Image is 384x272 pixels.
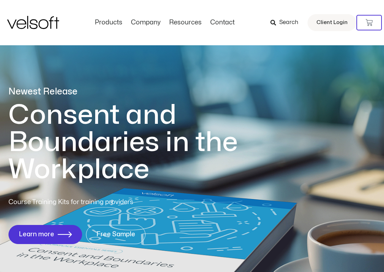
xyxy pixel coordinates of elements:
[91,19,239,27] nav: Menu
[19,231,54,238] span: Learn more
[270,17,303,29] a: Search
[308,14,356,31] a: Client Login
[7,16,59,29] img: Velsoft Training Materials
[279,18,298,27] span: Search
[8,225,82,244] a: Learn more
[8,197,185,207] p: Course Training Kits for training providers
[316,18,348,27] span: Client Login
[165,19,206,27] a: ResourcesMenu Toggle
[8,102,267,183] h1: Consent and Boundaries in the Workplace
[206,19,239,27] a: ContactMenu Toggle
[86,225,145,244] a: Free Sample
[91,19,127,27] a: ProductsMenu Toggle
[8,86,267,98] p: Newest Release
[127,19,165,27] a: CompanyMenu Toggle
[96,231,135,238] span: Free Sample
